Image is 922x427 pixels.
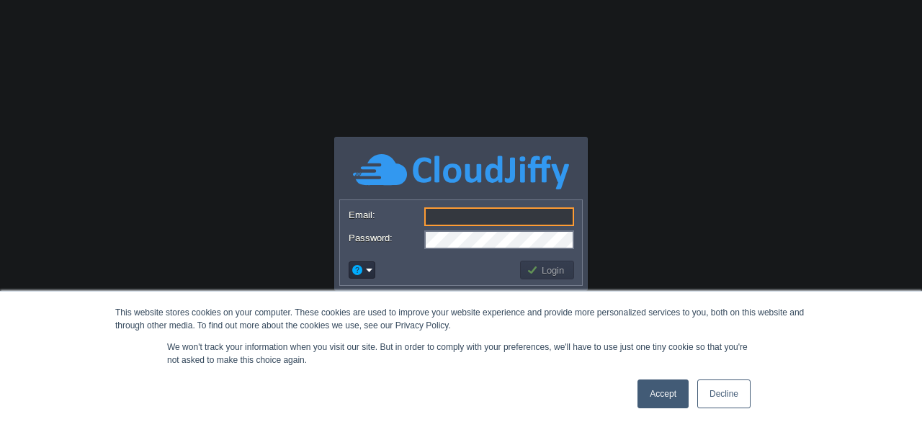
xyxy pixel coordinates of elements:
[527,264,568,277] button: Login
[697,379,751,408] a: Decline
[349,207,423,223] label: Email:
[115,306,807,332] div: This website stores cookies on your computer. These cookies are used to improve your website expe...
[637,379,689,408] a: Accept
[349,230,423,246] label: Password:
[167,341,755,367] p: We won't track your information when you visit our site. But in order to comply with your prefere...
[353,152,569,192] img: CloudJiffy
